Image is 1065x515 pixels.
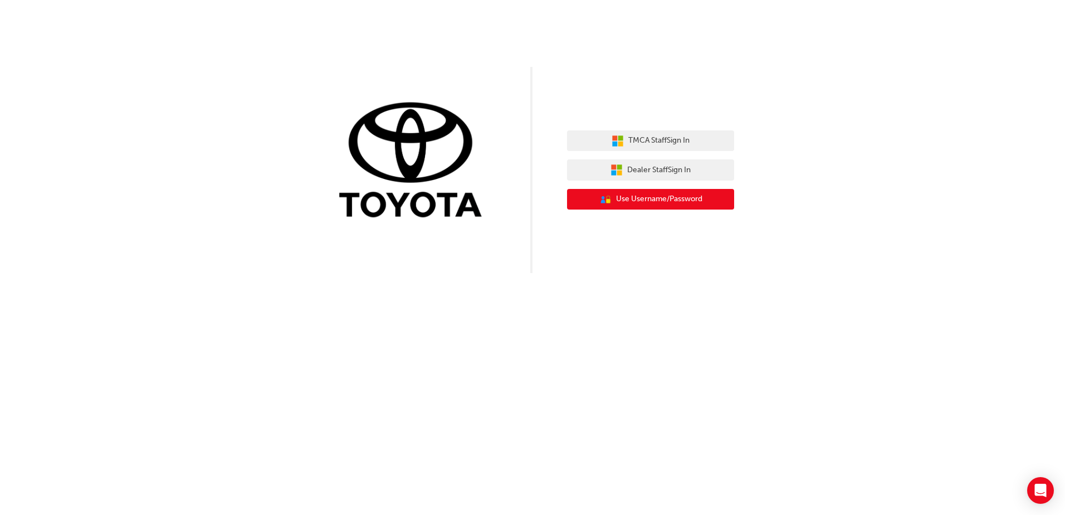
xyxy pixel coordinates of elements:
[627,164,691,177] span: Dealer Staff Sign In
[567,159,734,181] button: Dealer StaffSign In
[567,189,734,210] button: Use Username/Password
[1027,477,1054,504] div: Open Intercom Messenger
[567,130,734,152] button: TMCA StaffSign In
[616,193,702,206] span: Use Username/Password
[628,134,690,147] span: TMCA Staff Sign In
[331,100,498,223] img: Trak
